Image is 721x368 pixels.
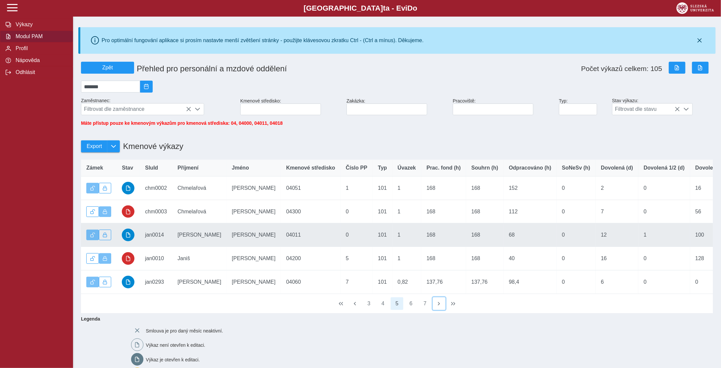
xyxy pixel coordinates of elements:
td: [PERSON_NAME] [172,223,227,247]
button: schváleno [122,229,134,241]
div: Zakázka: [344,96,450,118]
td: 0 [557,200,596,223]
button: Odemknout výkaz. [86,253,99,264]
td: 98,4 [504,270,557,294]
td: 101 [373,223,392,247]
span: Úvazek [398,165,416,171]
span: Dovolená 1/2 (d) [644,165,685,171]
td: 137,76 [466,270,504,294]
td: 168 [421,247,466,270]
span: D [407,4,413,12]
h1: Přehled pro personální a mzdové oddělení [134,61,453,76]
td: 168 [466,200,504,223]
td: 168 [421,223,466,247]
td: Janiš [172,247,227,270]
span: Smlouva je pro daný měsíc neaktivní. [146,328,223,333]
img: logo_web_su.png [677,2,714,14]
td: [PERSON_NAME] [227,177,281,200]
b: Legenda [78,314,710,324]
button: Zpět [81,62,134,74]
td: 68 [504,223,557,247]
button: 6 [405,297,417,310]
td: 0 [638,200,690,223]
span: Stav [122,165,133,171]
td: 101 [373,200,392,223]
td: 0 [341,200,373,223]
span: o [413,4,418,12]
td: 0 [638,177,690,200]
td: 0 [557,177,596,200]
td: 168 [421,177,466,200]
div: Pracoviště: [450,96,556,118]
button: 5 [391,297,403,310]
button: 7 [419,297,432,310]
div: Typ: [556,96,609,118]
td: 1 [392,177,421,200]
span: SluId [145,165,158,171]
td: 168 [466,223,504,247]
td: 0 [557,223,596,247]
td: Chmelařová [172,177,227,200]
button: Výkaz uzamčen. [99,206,112,217]
button: Výkaz je odemčen. [86,277,99,287]
td: 1 [392,223,421,247]
td: jan0014 [140,223,172,247]
td: jan0010 [140,247,172,270]
span: Modul PAM [14,34,67,39]
span: Výkazy [14,22,67,28]
td: 04011 [281,223,341,247]
span: Máte přístup pouze ke kmenovým výkazům pro kmenová střediska: 04, 04000, 04011, 04018 [81,120,283,126]
button: Výkaz je odemčen. [86,230,99,240]
button: Export do Excelu [669,62,685,74]
span: Typ [378,165,387,171]
button: 4 [377,297,389,310]
td: 168 [421,200,466,223]
td: 168 [466,177,504,200]
td: chm0003 [140,200,172,223]
span: Profil [14,45,67,51]
span: Nápověda [14,57,67,63]
td: 5 [341,247,373,270]
td: 1 [341,177,373,200]
td: 7 [596,200,638,223]
span: Počet výkazů celkem: 105 [581,65,662,73]
td: 1 [392,200,421,223]
h1: Kmenové výkazy [120,138,183,154]
button: 3 [363,297,375,310]
button: Výkaz je odemčen. [86,183,99,193]
button: Uzamknout [99,277,112,287]
div: Kmenové středisko: [238,96,344,118]
td: 04060 [281,270,341,294]
td: 16 [596,247,638,270]
button: Export [81,140,107,152]
td: 101 [373,177,392,200]
span: Výkaz není otevřen k editaci. [146,343,205,348]
td: 40 [504,247,557,270]
button: schváleno [122,276,134,288]
button: schváleno [122,182,134,194]
td: [PERSON_NAME] [227,270,281,294]
span: Kmenové středisko [286,165,335,171]
button: Uzamknout [99,230,112,240]
span: Export [87,143,102,149]
td: 1 [392,247,421,270]
button: uzamčeno [122,252,134,265]
button: Odemknout výkaz. [86,206,99,217]
td: 0 [341,223,373,247]
td: 0 [638,270,690,294]
td: jan0293 [140,270,172,294]
td: 0 [557,270,596,294]
td: 7 [341,270,373,294]
span: Prac. fond (h) [427,165,461,171]
button: Uzamknout [99,183,112,193]
span: Jméno [232,165,249,171]
td: 04200 [281,247,341,270]
td: [PERSON_NAME] [172,270,227,294]
td: 6 [596,270,638,294]
td: 101 [373,247,392,270]
div: Stav výkazu: [609,95,716,118]
span: SoNeSv (h) [562,165,590,171]
td: [PERSON_NAME] [227,200,281,223]
b: [GEOGRAPHIC_DATA] a - Evi [20,4,701,13]
td: 112 [504,200,557,223]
